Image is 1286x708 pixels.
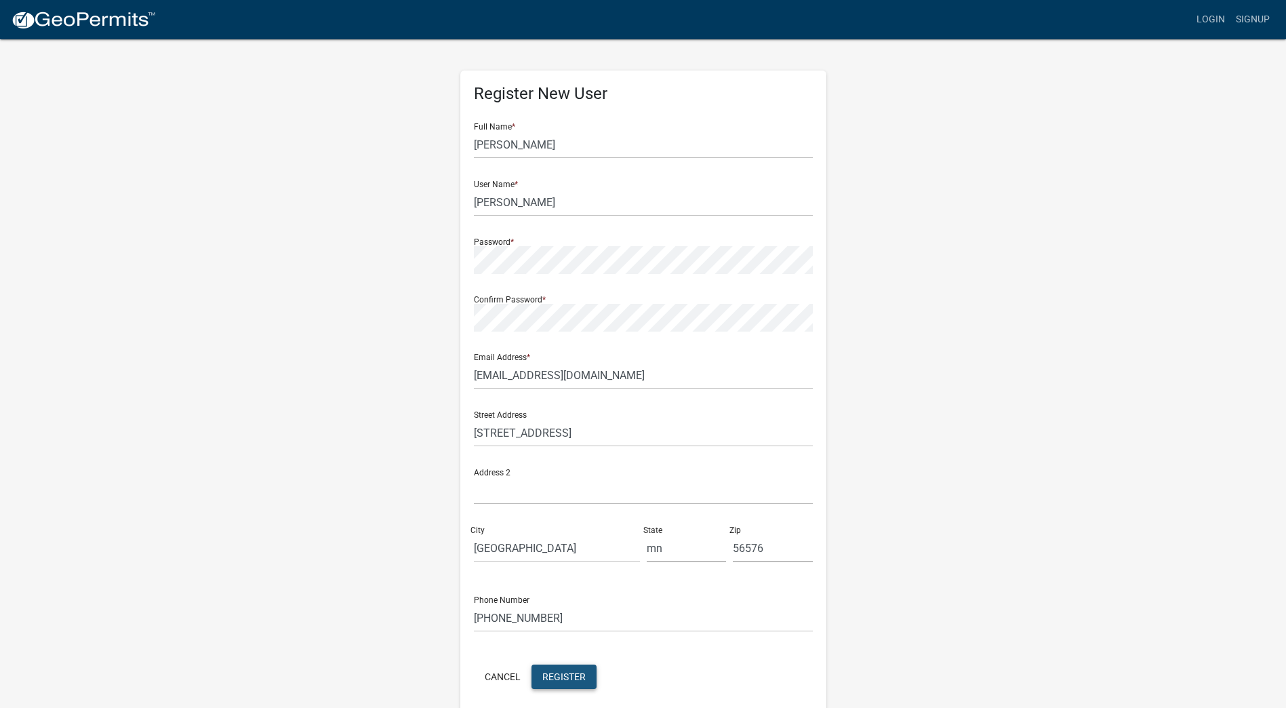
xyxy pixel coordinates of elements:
[531,665,597,689] button: Register
[1191,7,1230,33] a: Login
[474,665,531,689] button: Cancel
[474,84,813,104] h5: Register New User
[1230,7,1275,33] a: Signup
[542,671,586,682] span: Register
